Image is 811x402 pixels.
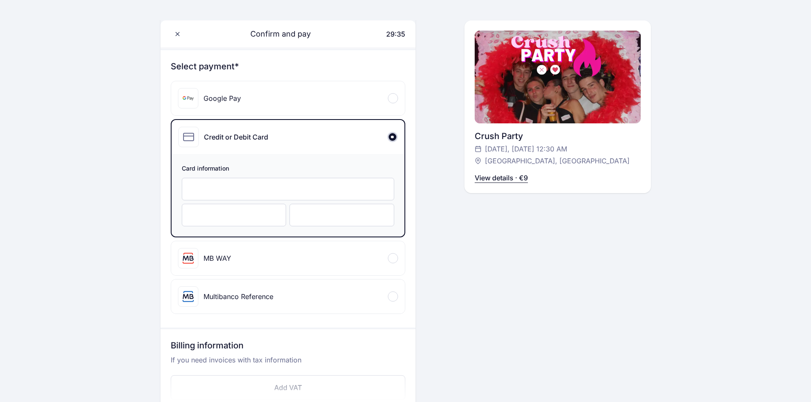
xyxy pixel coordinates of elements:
[171,60,405,72] h3: Select payment*
[298,211,385,219] iframe: Secure CVC input frame
[171,375,405,400] button: Add VAT
[191,211,278,219] iframe: Secure expiration date input frame
[386,30,405,38] span: 29:35
[203,291,273,302] div: Multibanco Reference
[475,173,528,183] p: View details · €9
[171,355,405,372] p: If you need invoices with tax information
[240,28,311,40] span: Confirm and pay
[203,253,231,263] div: MB WAY
[171,339,405,355] h3: Billing information
[485,144,567,154] span: [DATE], [DATE] 12:30 AM
[475,130,641,142] div: Crush Party
[191,185,385,193] iframe: Secure card number input frame
[204,132,268,142] div: Credit or Debit Card
[203,93,241,103] div: Google Pay
[182,164,394,174] span: Card information
[485,156,630,166] span: [GEOGRAPHIC_DATA], [GEOGRAPHIC_DATA]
